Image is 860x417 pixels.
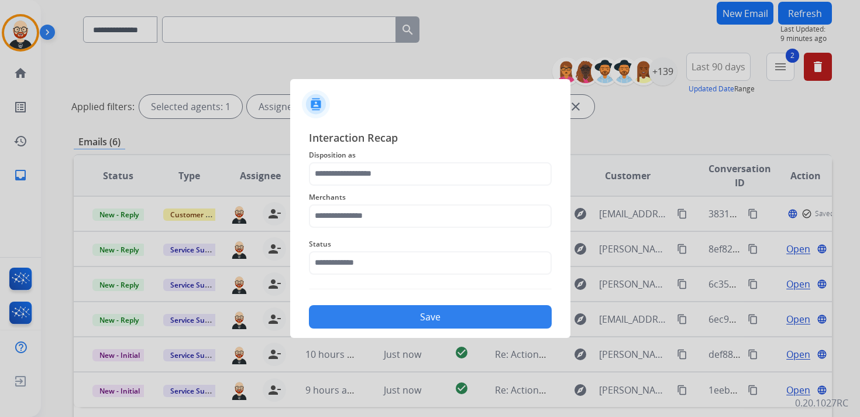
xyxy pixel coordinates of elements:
span: Merchants [309,190,552,204]
img: contact-recap-line.svg [309,289,552,289]
span: Status [309,237,552,251]
span: Interaction Recap [309,129,552,148]
span: Disposition as [309,148,552,162]
img: contactIcon [302,90,330,118]
p: 0.20.1027RC [795,396,848,410]
button: Save [309,305,552,329]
